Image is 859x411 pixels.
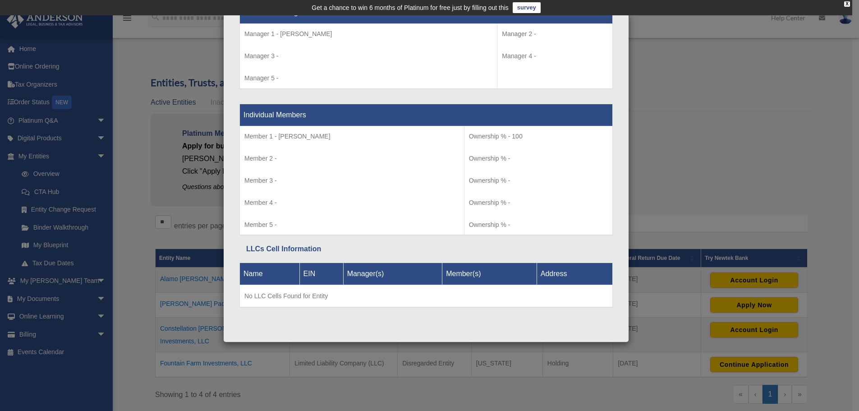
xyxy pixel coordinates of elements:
[442,263,537,285] th: Member(s)
[312,2,509,13] div: Get a chance to win 6 months of Platinum for free just by filling out this
[244,219,459,231] p: Member 5 -
[844,1,850,7] div: close
[244,28,492,40] p: Manager 1 - [PERSON_NAME]
[537,263,612,285] th: Address
[244,175,459,186] p: Member 3 -
[244,51,492,62] p: Manager 3 -
[469,153,608,164] p: Ownership % -
[343,263,442,285] th: Manager(s)
[246,243,606,255] div: LLCs Cell Information
[240,263,300,285] th: Name
[299,263,343,285] th: EIN
[502,28,608,40] p: Manager 2 -
[244,73,492,84] p: Manager 5 -
[469,197,608,208] p: Ownership % -
[502,51,608,62] p: Manager 4 -
[244,197,459,208] p: Member 4 -
[469,175,608,186] p: Ownership % -
[240,285,613,308] td: No LLC Cells Found for Entity
[469,131,608,142] p: Ownership % - 100
[240,104,613,126] th: Individual Members
[244,131,459,142] p: Member 1 - [PERSON_NAME]
[244,153,459,164] p: Member 2 -
[513,2,541,13] a: survey
[469,219,608,231] p: Ownership % -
